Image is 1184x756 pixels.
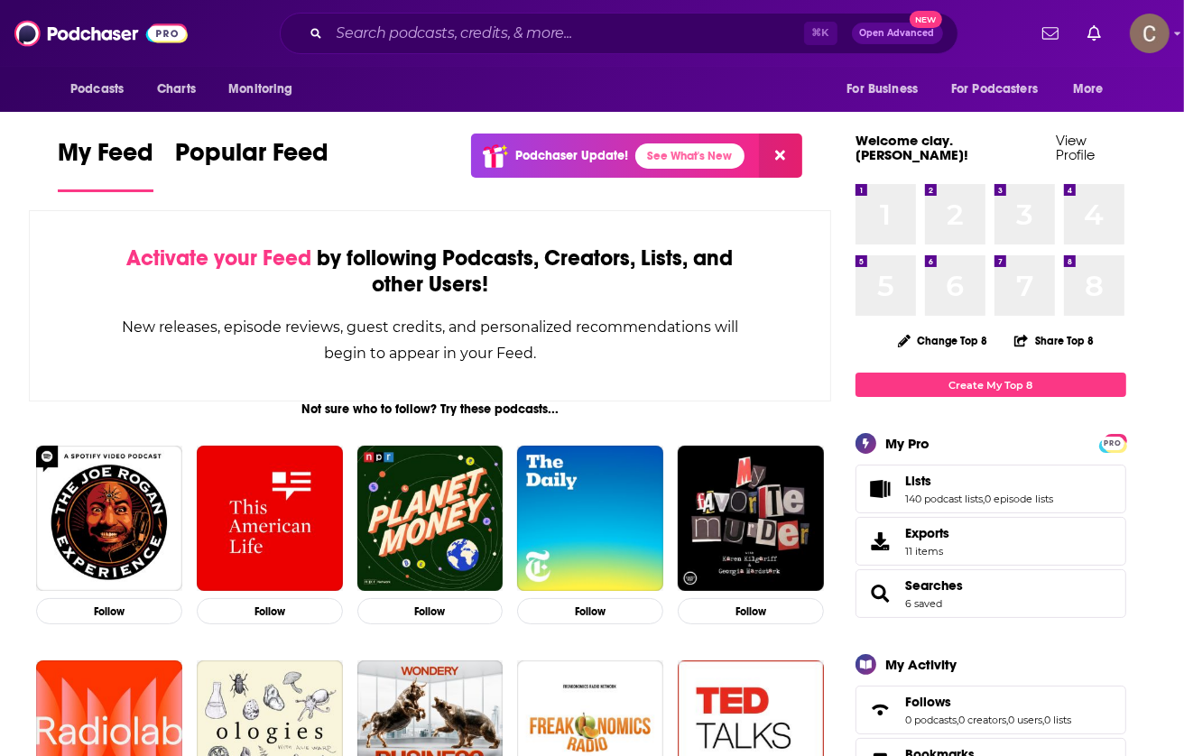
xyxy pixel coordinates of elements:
[905,714,957,726] a: 0 podcasts
[515,148,628,163] p: Podchaser Update!
[216,72,316,106] button: open menu
[905,525,949,541] span: Exports
[958,714,1006,726] a: 0 creators
[862,529,898,554] span: Exports
[856,686,1126,734] span: Follows
[1044,714,1071,726] a: 0 lists
[905,694,1071,710] a: Follows
[910,11,942,28] span: New
[280,13,958,54] div: Search podcasts, credits, & more...
[197,446,343,592] img: This American Life
[157,77,196,102] span: Charts
[885,656,957,673] div: My Activity
[29,401,831,417] div: Not sure who to follow? Try these podcasts...
[58,137,153,192] a: My Feed
[856,569,1126,618] span: Searches
[1130,14,1170,53] img: User Profile
[852,23,943,44] button: Open AdvancedNew
[36,598,182,624] button: Follow
[862,476,898,502] a: Lists
[985,493,1053,505] a: 0 episode lists
[1102,436,1124,449] a: PRO
[36,446,182,592] img: The Joe Rogan Experience
[905,493,983,505] a: 140 podcast lists
[14,16,188,51] img: Podchaser - Follow, Share and Rate Podcasts
[804,22,837,45] span: ⌘ K
[939,72,1064,106] button: open menu
[905,694,951,710] span: Follows
[885,435,930,452] div: My Pro
[834,72,940,106] button: open menu
[228,77,292,102] span: Monitoring
[1102,437,1124,450] span: PRO
[983,493,985,505] span: ,
[957,714,958,726] span: ,
[329,19,804,48] input: Search podcasts, credits, & more...
[357,446,504,592] img: Planet Money
[1057,132,1096,163] a: View Profile
[1073,77,1104,102] span: More
[1013,323,1095,358] button: Share Top 8
[887,329,999,352] button: Change Top 8
[197,598,343,624] button: Follow
[1080,18,1108,49] a: Show notifications dropdown
[678,598,824,624] button: Follow
[905,577,963,594] a: Searches
[1008,714,1042,726] a: 0 users
[856,132,968,163] a: Welcome clay.[PERSON_NAME]!
[357,598,504,624] button: Follow
[862,697,898,723] a: Follows
[58,72,147,106] button: open menu
[1035,18,1066,49] a: Show notifications dropdown
[1130,14,1170,53] span: Logged in as clay.bolton
[175,137,328,179] span: Popular Feed
[856,517,1126,566] a: Exports
[70,77,124,102] span: Podcasts
[856,465,1126,513] span: Lists
[145,72,207,106] a: Charts
[1042,714,1044,726] span: ,
[862,581,898,606] a: Searches
[905,597,942,610] a: 6 saved
[58,137,153,179] span: My Feed
[175,137,328,192] a: Popular Feed
[905,473,931,489] span: Lists
[517,446,663,592] img: The Daily
[1060,72,1126,106] button: open menu
[678,446,824,592] img: My Favorite Murder with Karen Kilgariff and Georgia Hardstark
[846,77,918,102] span: For Business
[905,473,1053,489] a: Lists
[905,545,949,558] span: 11 items
[635,143,745,169] a: See What's New
[120,314,740,366] div: New releases, episode reviews, guest credits, and personalized recommendations will begin to appe...
[126,244,311,272] span: Activate your Feed
[856,373,1126,397] a: Create My Top 8
[1006,714,1008,726] span: ,
[120,245,740,298] div: by following Podcasts, Creators, Lists, and other Users!
[860,29,935,38] span: Open Advanced
[517,598,663,624] button: Follow
[951,77,1038,102] span: For Podcasters
[1130,14,1170,53] button: Show profile menu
